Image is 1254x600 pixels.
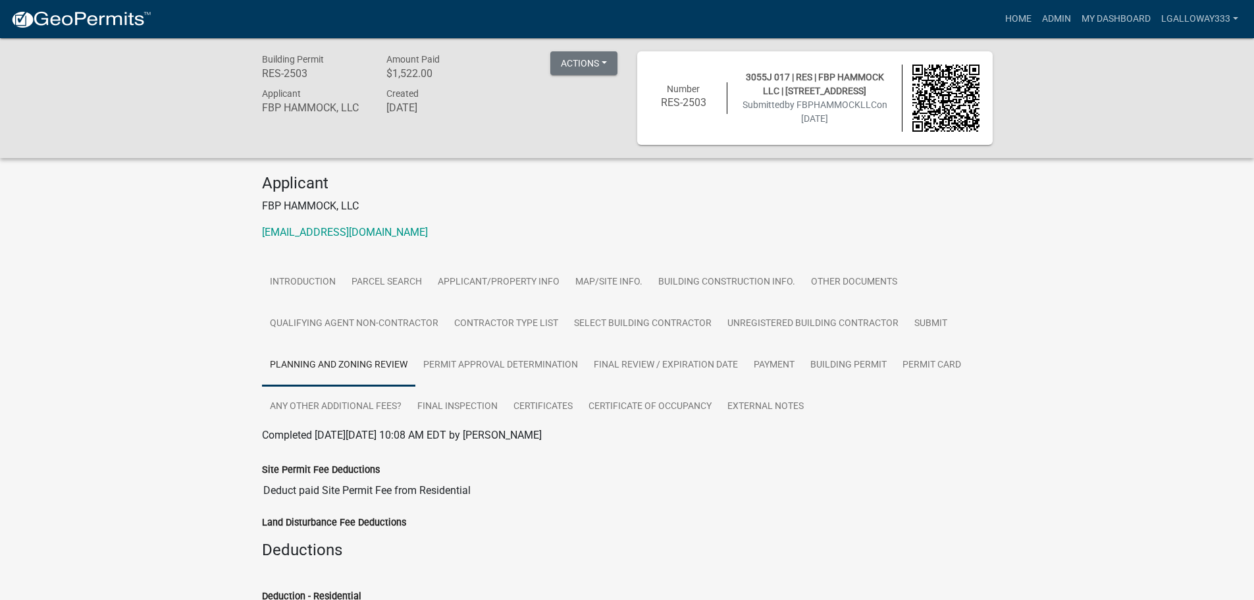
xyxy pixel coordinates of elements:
h6: FBP HAMMOCK, LLC [262,101,367,114]
a: Other Documents [803,261,905,304]
label: Site Permit Fee Deductions [262,466,380,475]
a: [EMAIL_ADDRESS][DOMAIN_NAME] [262,226,428,238]
h4: Deductions [262,541,993,560]
span: Building Permit [262,54,324,65]
span: Amount Paid [386,54,440,65]
a: Building Construction Info. [650,261,803,304]
a: Contractor Type List [446,303,566,345]
a: Submit [906,303,955,345]
a: Planning and Zoning Review [262,344,415,387]
a: Certificates [506,386,581,428]
a: Unregistered Building Contractor [719,303,906,345]
a: Admin [1037,7,1076,32]
a: External Notes [719,386,812,428]
h6: $1,522.00 [386,67,492,80]
a: Home [1000,7,1037,32]
button: Actions [550,51,617,75]
a: Permit Card [895,344,969,387]
a: Introduction [262,261,344,304]
a: Building Permit [802,344,895,387]
a: Final Inspection [409,386,506,428]
span: by FBPHAMMOCKLLC [785,99,877,110]
a: Permit Approval Determination [415,344,586,387]
span: 3055J 017 | RES | FBP HAMMOCK LLC | [STREET_ADDRESS] [746,72,884,96]
a: Payment [746,344,802,387]
span: Created [386,88,419,99]
h6: [DATE] [386,101,492,114]
a: My Dashboard [1076,7,1156,32]
a: Map/Site Info. [567,261,650,304]
a: Parcel search [344,261,430,304]
a: Final Review / Expiration Date [586,344,746,387]
h6: RES-2503 [650,96,718,109]
a: Any other Additional Fees? [262,386,409,428]
a: Select Building Contractor [566,303,719,345]
a: Qualifying Agent Non-Contractor [262,303,446,345]
span: Completed [DATE][DATE] 10:08 AM EDT by [PERSON_NAME] [262,429,542,441]
label: Land Disturbance Fee Deductions [262,518,406,528]
span: Number [667,84,700,94]
p: FBP HAMMOCK, LLC [262,198,993,214]
h6: RES-2503 [262,67,367,80]
h4: Applicant [262,174,993,193]
span: Submitted on [DATE] [743,99,887,124]
a: Certificate of Occupancy [581,386,719,428]
a: lgalloway333 [1156,7,1243,32]
span: Applicant [262,88,301,99]
img: QR code [912,65,980,132]
a: Applicant/Property Info [430,261,567,304]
